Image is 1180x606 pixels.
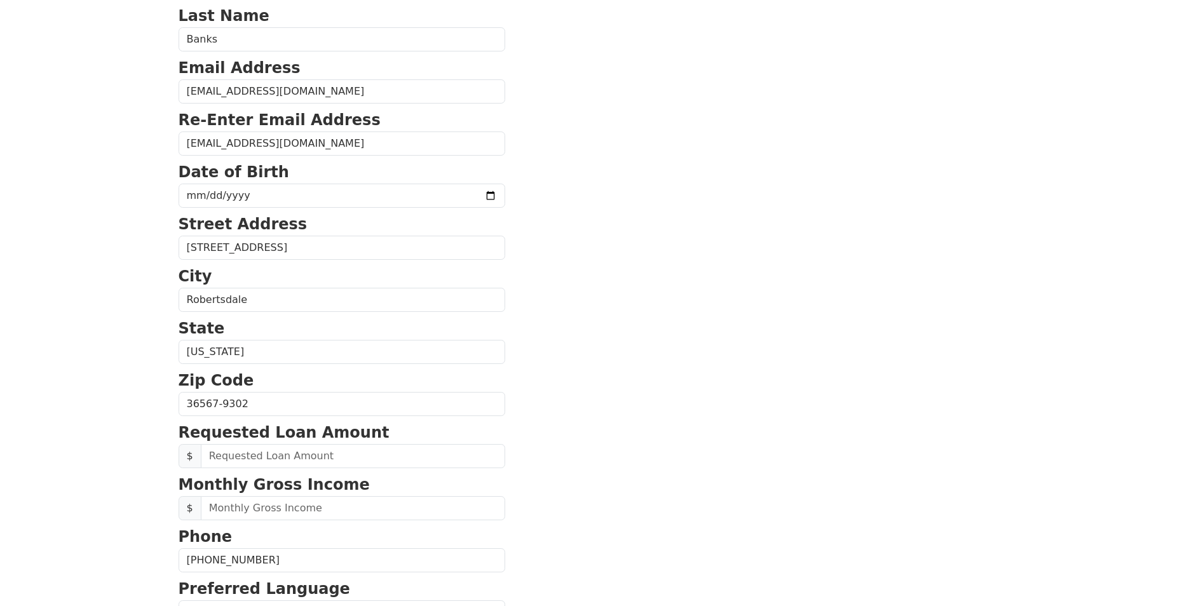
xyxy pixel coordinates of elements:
[179,111,381,129] strong: Re-Enter Email Address
[179,528,233,546] strong: Phone
[179,163,289,181] strong: Date of Birth
[179,580,350,598] strong: Preferred Language
[179,131,505,156] input: Re-Enter Email Address
[179,59,301,77] strong: Email Address
[179,473,505,496] p: Monthly Gross Income
[179,79,505,104] input: Email Address
[179,7,269,25] strong: Last Name
[179,392,505,416] input: Zip Code
[201,444,505,468] input: Requested Loan Amount
[179,424,390,441] strong: Requested Loan Amount
[179,444,201,468] span: $
[179,496,201,520] span: $
[179,372,254,389] strong: Zip Code
[179,267,212,285] strong: City
[179,236,505,260] input: Street Address
[179,288,505,312] input: City
[201,496,505,520] input: Monthly Gross Income
[179,320,225,337] strong: State
[179,215,308,233] strong: Street Address
[179,548,505,572] input: Phone
[179,27,505,51] input: Last Name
